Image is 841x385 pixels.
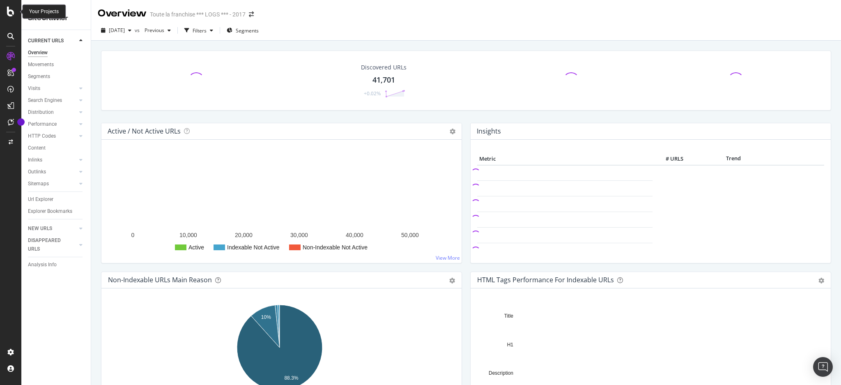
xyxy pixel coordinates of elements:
th: # URLS [653,153,685,165]
div: Tooltip anchor [17,118,25,126]
text: Description [489,370,513,376]
a: Inlinks [28,156,77,164]
div: Overview [28,48,48,57]
div: Non-Indexable URLs Main Reason [108,276,212,284]
div: HTTP Codes [28,132,56,141]
a: Explorer Bookmarks [28,207,85,216]
a: Performance [28,120,77,129]
div: Inlinks [28,156,42,164]
div: Movements [28,60,54,69]
text: 88.3% [284,375,298,381]
div: Visits [28,84,40,93]
span: 2025 Aug. 29th [109,27,125,34]
div: 41,701 [372,75,395,85]
div: Your Projects [29,8,59,15]
th: Metric [477,153,653,165]
text: 20,000 [235,232,253,238]
text: Active [188,244,204,251]
button: Filters [181,24,216,37]
text: 30,000 [290,232,308,238]
div: Outlinks [28,168,46,176]
h4: Active / Not Active URLs [108,126,181,137]
div: gear [818,278,824,284]
text: 0 [131,232,135,238]
svg: A chart. [108,153,455,256]
div: Url Explorer [28,195,53,204]
a: DISAPPEARED URLS [28,236,77,254]
div: HTML Tags Performance for Indexable URLs [477,276,614,284]
a: View More [436,254,460,261]
a: Overview [28,48,85,57]
div: +0.02% [364,90,381,97]
a: Url Explorer [28,195,85,204]
div: NEW URLS [28,224,52,233]
text: 10% [261,314,271,320]
div: Discovered URLs [361,63,407,71]
text: Non-Indexable Not Active [303,244,368,251]
a: Analysis Info [28,261,85,269]
span: vs [135,27,141,34]
div: Open Intercom Messenger [813,357,833,377]
text: Title [504,313,514,319]
div: CURRENT URLS [28,37,64,45]
a: CURRENT URLS [28,37,77,45]
h4: Insights [477,126,501,137]
a: Segments [28,72,85,81]
div: Segments [28,72,50,81]
a: Visits [28,84,77,93]
button: Segments [223,24,262,37]
div: Explorer Bookmarks [28,207,72,216]
a: Distribution [28,108,77,117]
div: Content [28,144,46,152]
text: Indexable Not Active [227,244,280,251]
div: Distribution [28,108,54,117]
a: Outlinks [28,168,77,176]
button: Previous [141,24,174,37]
a: Content [28,144,85,152]
div: Search Engines [28,96,62,105]
text: 50,000 [401,232,419,238]
a: Search Engines [28,96,77,105]
a: Sitemaps [28,180,77,188]
th: Trend [685,153,781,165]
div: Analysis Info [28,261,57,269]
div: arrow-right-arrow-left [249,12,254,17]
a: HTTP Codes [28,132,77,141]
text: 10,000 [179,232,197,238]
div: gear [449,278,455,284]
a: NEW URLS [28,224,77,233]
span: Previous [141,27,164,34]
div: Performance [28,120,57,129]
div: Sitemaps [28,180,49,188]
div: Toute la franchise *** LOGS *** - 2017 [150,10,246,18]
div: DISAPPEARED URLS [28,236,69,254]
text: 40,000 [346,232,363,238]
text: H1 [507,342,514,348]
div: Filters [193,27,207,34]
a: Movements [28,60,85,69]
span: Segments [236,27,259,34]
button: [DATE] [98,24,135,37]
div: Overview [98,7,147,21]
i: Options [450,129,455,134]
